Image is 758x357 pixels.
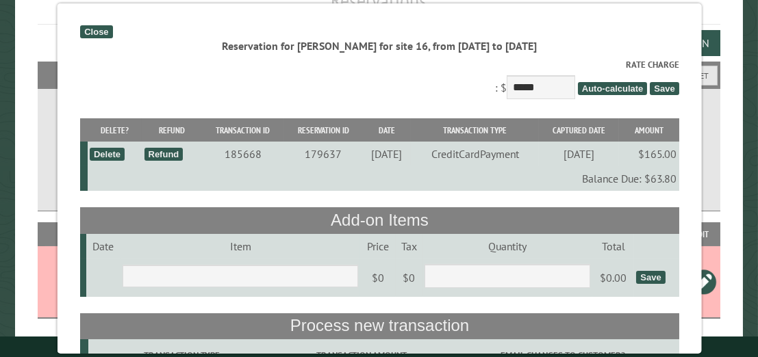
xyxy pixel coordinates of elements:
td: Price [359,234,395,259]
td: 179637 [283,142,362,166]
div: Refund [144,148,183,161]
span: Save [649,82,678,95]
th: Process new transaction [79,313,679,339]
td: Date [86,234,120,259]
div: v 4.0.25 [38,22,67,33]
th: Transaction ID [201,118,283,142]
th: Add-on Items [79,207,679,233]
div: Domain Overview [52,81,123,90]
td: Total [592,234,633,259]
div: Save [635,271,664,284]
td: Quantity [422,234,592,259]
th: Transaction Type [411,118,538,142]
div: Reservation for [PERSON_NAME] for site 16, from [DATE] to [DATE] [79,38,679,53]
img: website_grey.svg [22,36,33,47]
img: logo_orange.svg [22,22,33,33]
th: Refund [141,118,201,142]
th: Date [362,118,410,142]
label: Rate Charge [79,58,679,71]
div: Close [79,25,112,38]
td: Item [120,234,359,259]
td: Balance Due: $63.80 [87,166,679,191]
div: : $ [79,58,679,103]
div: Domain: [DOMAIN_NAME] [36,36,151,47]
img: tab_keywords_by_traffic_grey.svg [136,79,147,90]
th: Site [45,222,156,246]
td: [DATE] [362,142,410,166]
td: 185668 [201,142,283,166]
th: Captured Date [538,118,618,142]
h2: Filters [38,62,720,88]
th: Amount [618,118,679,142]
td: $165.00 [618,142,679,166]
td: [DATE] [538,142,618,166]
div: Delete [89,148,124,161]
span: Auto-calculate [577,82,647,95]
td: $0 [395,259,422,297]
td: $0 [359,259,395,297]
td: $0.00 [592,259,633,297]
div: Keywords by Traffic [151,81,231,90]
th: Delete? [87,118,142,142]
td: Tax [395,234,422,259]
th: Reservation ID [283,118,362,142]
img: tab_domain_overview_orange.svg [37,79,48,90]
td: CreditCardPayment [411,142,538,166]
